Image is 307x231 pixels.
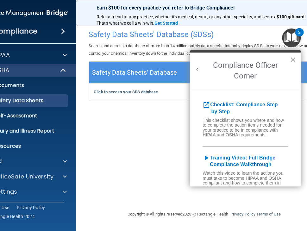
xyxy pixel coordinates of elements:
[203,102,278,114] a: open_in_newChecklist: Compliance Step by Step
[92,67,177,78] h5: Safety Data Sheets' Database
[190,118,301,139] h6: This checklist shows you where and how to complete the action items needed for your practice to b...
[203,101,210,109] i: open_in_new
[154,21,179,26] a: Get Started
[154,21,178,26] strong: Get Started
[203,155,275,167] b: Training Video: Full Bridge Compliance Walkthrough
[190,171,301,192] h6: Watch this video to learn the actions you must take to become HIPAA and OSHA compliant and how to...
[256,212,281,216] a: Terms of Use
[190,53,301,89] h2: Compliance Officer Corner
[277,14,304,19] strong: $100 gift card
[194,66,201,72] button: Back to Resource Center Home
[203,155,275,167] a: play_arrowTraining Video: Full Bridge Compliance Walkthrough
[17,204,45,211] a: Privacy Policy
[203,154,210,162] i: play_arrow
[290,54,296,65] button: Close
[97,14,277,19] span: Refer a friend at any practice, whether it's medical, dental, or any other speciality, and score a
[282,28,301,47] button: Open Resource Center, 2 new notifications
[97,14,307,26] span: ! That's what we call a win-win.
[298,32,300,41] div: 2
[190,50,301,186] div: Resource Center
[203,102,278,114] b: Checklist: Compliance Step by Step
[94,90,158,94] a: Click to access your SDS database
[230,212,255,216] a: Privacy Policy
